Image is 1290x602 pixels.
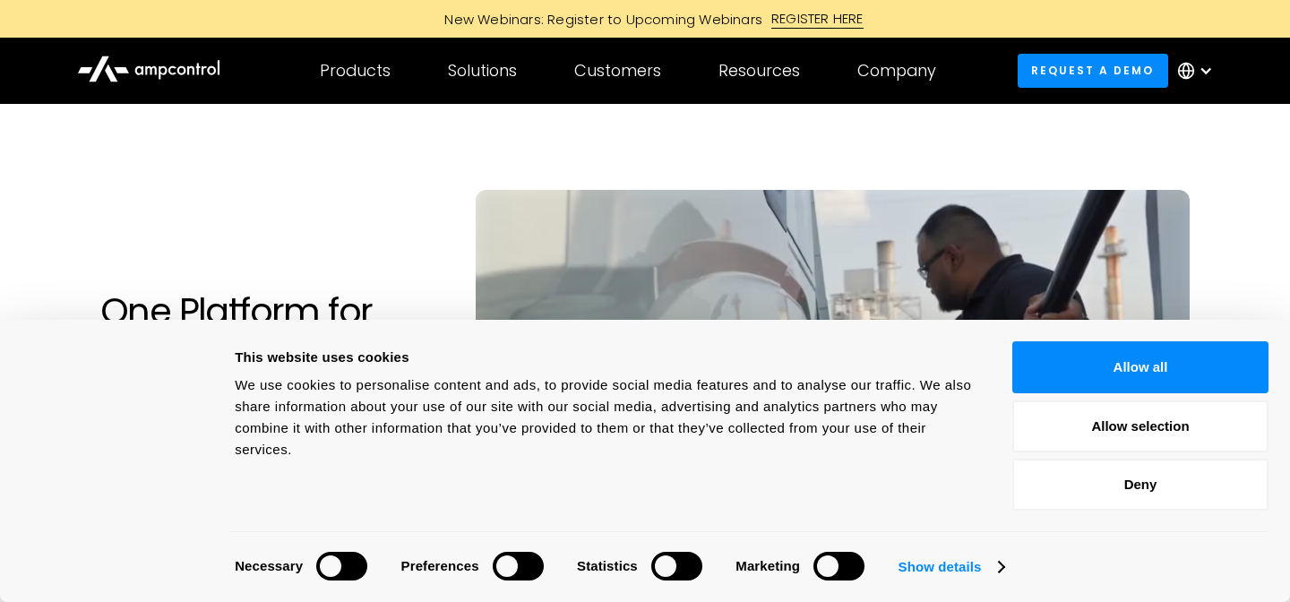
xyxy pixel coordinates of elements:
[235,374,972,460] div: We use cookies to personalise content and ads, to provide social media features and to analyse ou...
[574,61,661,81] div: Customers
[320,61,391,81] div: Products
[857,61,936,81] div: Company
[577,558,638,573] strong: Statistics
[735,558,800,573] strong: Marketing
[1018,54,1168,87] a: Request a demo
[235,347,972,368] div: This website uses cookies
[401,558,479,573] strong: Preferences
[771,9,864,29] div: REGISTER HERE
[718,61,800,81] div: Resources
[1012,341,1268,393] button: Allow all
[426,10,771,29] div: New Webinars: Register to Upcoming Webinars
[899,554,1004,580] a: Show details
[448,61,517,81] div: Solutions
[1012,459,1268,511] button: Deny
[1012,400,1268,452] button: Allow selection
[100,289,440,375] h1: One Platform for EV Charging Hubs
[242,9,1048,29] a: New Webinars: Register to Upcoming WebinarsREGISTER HERE
[235,558,303,573] strong: Necessary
